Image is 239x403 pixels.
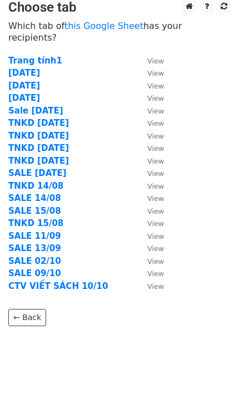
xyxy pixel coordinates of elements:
a: SALE 14/08 [8,193,61,203]
a: View [136,56,164,66]
a: [DATE] [8,93,40,103]
small: View [147,244,164,253]
a: View [136,68,164,78]
a: SALE 13/09 [8,243,61,253]
small: View [147,144,164,153]
small: View [147,119,164,127]
small: View [147,57,164,65]
a: View [136,206,164,216]
a: TNKD 15/08 [8,218,63,228]
a: View [136,181,164,191]
a: View [136,256,164,266]
a: SALE 11/09 [8,231,61,241]
a: [DATE] [8,81,40,91]
a: ← Back [8,309,46,326]
a: View [136,281,164,291]
a: SALE 02/10 [8,256,61,266]
a: this Google Sheet [64,21,143,31]
a: Trang tính1 [8,56,62,66]
small: View [147,282,164,291]
a: TNKD [DATE] [8,143,69,153]
small: View [147,69,164,77]
small: View [147,132,164,140]
a: Sale [DATE] [8,106,63,116]
a: TNKD 14/08 [8,181,63,191]
a: View [136,118,164,128]
p: Which tab of has your recipients? [8,20,231,43]
a: View [136,231,164,241]
small: View [147,219,164,228]
a: View [136,193,164,203]
small: View [147,182,164,190]
small: View [147,94,164,102]
a: CTV VIẾT SÁCH 10/10 [8,281,108,291]
a: View [136,218,164,228]
a: View [136,93,164,103]
a: View [136,156,164,166]
a: View [136,168,164,178]
a: View [136,131,164,141]
small: View [147,232,164,240]
a: View [136,143,164,153]
small: View [147,194,164,203]
a: View [136,106,164,116]
small: View [147,257,164,266]
a: SALE 15/08 [8,206,61,216]
a: View [136,268,164,278]
a: View [136,81,164,91]
a: SALE [DATE] [8,168,67,178]
small: View [147,169,164,178]
small: View [147,82,164,90]
a: View [136,243,164,253]
a: TNKD [DATE] [8,118,69,128]
a: TNKD [DATE] [8,131,69,141]
small: View [147,269,164,278]
a: [DATE] [8,68,40,78]
a: TNKD [DATE] [8,156,69,166]
small: View [147,157,164,165]
small: View [147,207,164,215]
small: View [147,107,164,115]
a: SALE 09/10 [8,268,61,278]
iframe: Chat Widget [183,350,239,403]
